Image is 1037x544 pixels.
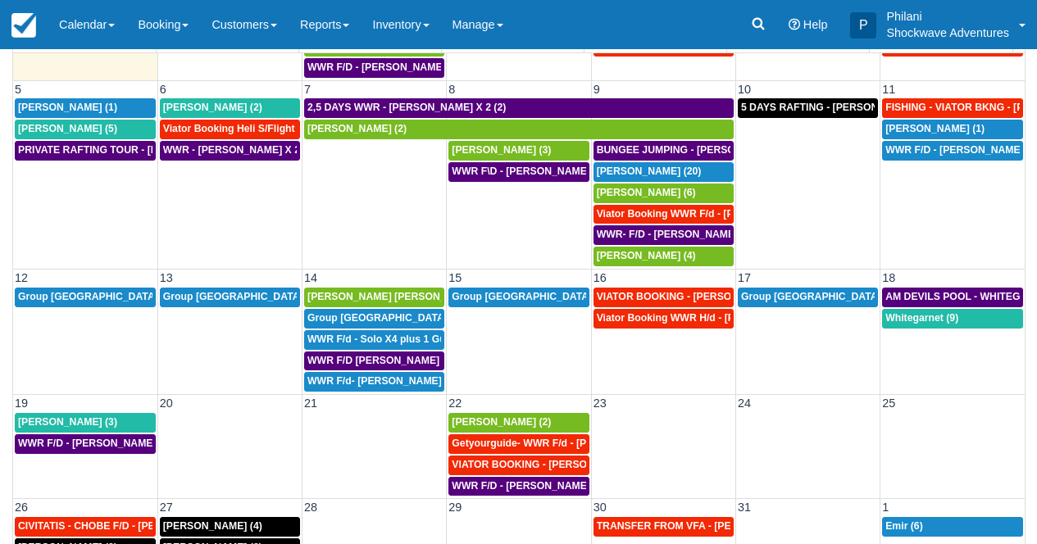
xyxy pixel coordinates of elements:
[15,141,156,161] a: PRIVATE RAFTING TOUR - [PERSON_NAME] X 5 (5)
[307,333,475,345] span: WWR F/d - Solo X4 plus 1 Guide (4)
[448,477,589,496] a: WWR F/D - [PERSON_NAME] X 2 (2)
[885,312,958,324] span: Whitegarnet (9)
[163,123,421,134] span: Viator Booking Heli S/Flight - [PERSON_NAME] X 1 (1)
[736,397,753,410] span: 24
[448,288,589,307] a: Group [GEOGRAPHIC_DATA] (54)
[791,38,806,51] span: Fri
[452,480,623,492] span: WWR F/D - [PERSON_NAME] X 2 (2)
[741,291,902,302] span: Group [GEOGRAPHIC_DATA] (18)
[302,397,319,410] span: 21
[880,271,897,284] span: 18
[597,520,913,532] span: TRANSFER FROM VFA - [PERSON_NAME] X 7 adults + 2 adults (9)
[163,102,262,113] span: [PERSON_NAME] (2)
[304,372,444,392] a: WWR F/d- [PERSON_NAME] Group X 30 (30)
[597,165,702,177] span: [PERSON_NAME] (20)
[886,8,1009,25] p: Philani
[932,38,950,51] span: Sat
[304,351,444,371] a: WWR F/D [PERSON_NAME] [PERSON_NAME] GROVVE X2 (1)
[13,501,30,514] span: 26
[360,38,380,51] span: Tue
[448,162,589,182] a: WWR F\D - [PERSON_NAME] X 3 (3)
[160,120,300,139] a: Viator Booking Heli S/Flight - [PERSON_NAME] X 1 (1)
[158,397,175,410] span: 20
[215,38,239,51] span: Mon
[304,58,444,78] a: WWR F/D - [PERSON_NAME] X 1 (1)
[594,247,734,266] a: [PERSON_NAME] (4)
[18,437,189,449] span: WWR F/D - [PERSON_NAME] X 3 (3)
[307,102,506,113] span: 2,5 DAYS WWR - [PERSON_NAME] X 2 (2)
[447,501,463,514] span: 29
[307,375,519,387] span: WWR F/d- [PERSON_NAME] Group X 30 (30)
[307,123,407,134] span: [PERSON_NAME] (2)
[158,501,175,514] span: 27
[160,288,300,307] a: Group [GEOGRAPHIC_DATA] (18)
[597,144,805,156] span: BUNGEE JUMPING - [PERSON_NAME] 2 (2)
[789,19,800,30] i: Help
[736,501,753,514] span: 31
[452,165,623,177] span: WWR F\D - [PERSON_NAME] X 3 (3)
[597,312,842,324] span: Viator Booking WWR H/d - [PERSON_NAME] X 4 (4)
[18,144,264,156] span: PRIVATE RAFTING TOUR - [PERSON_NAME] X 5 (5)
[15,120,156,139] a: [PERSON_NAME] (5)
[447,271,463,284] span: 15
[597,187,696,198] span: [PERSON_NAME] (6)
[736,83,753,96] span: 10
[452,416,551,428] span: [PERSON_NAME] (2)
[163,144,316,156] span: WWR - [PERSON_NAME] X 2 (2)
[15,98,156,118] a: [PERSON_NAME] (1)
[882,98,1023,118] a: FISHING - VIATOR BKNG - [PERSON_NAME] 2 (2)
[448,456,589,475] a: VIATOR BOOKING - [PERSON_NAME] X2 (2)
[592,271,608,284] span: 16
[163,291,324,302] span: Group [GEOGRAPHIC_DATA] (18)
[885,520,923,532] span: Emir (6)
[18,520,255,532] span: CIVITATIS - CHOBE F/D - [PERSON_NAME] X 1 (1)
[886,25,1009,41] p: Shockwave Adventures
[302,83,312,96] span: 7
[13,271,30,284] span: 12
[738,98,878,118] a: 5 DAYS RAFTING - [PERSON_NAME] X 2 (4)
[741,102,949,113] span: 5 DAYS RAFTING - [PERSON_NAME] X 2 (4)
[160,98,300,118] a: [PERSON_NAME] (2)
[447,397,463,410] span: 22
[880,501,890,514] span: 1
[73,38,95,51] span: Sun
[594,141,734,161] a: BUNGEE JUMPING - [PERSON_NAME] 2 (2)
[592,501,608,514] span: 30
[18,291,179,302] span: Group [GEOGRAPHIC_DATA] (18)
[597,250,696,261] span: [PERSON_NAME] (4)
[594,225,734,245] a: WWR- F/D - [PERSON_NAME] 2 (2)
[304,288,444,307] a: [PERSON_NAME] [PERSON_NAME] (2)
[18,123,117,134] span: [PERSON_NAME] (5)
[15,413,156,433] a: [PERSON_NAME] (3)
[736,271,753,284] span: 17
[18,416,117,428] span: [PERSON_NAME] (3)
[880,83,897,96] span: 11
[18,102,117,113] span: [PERSON_NAME] (1)
[880,397,897,410] span: 25
[307,355,603,366] span: WWR F/D [PERSON_NAME] [PERSON_NAME] GROVVE X2 (1)
[594,184,734,203] a: [PERSON_NAME] (6)
[850,12,876,39] div: P
[13,83,23,96] span: 5
[885,123,985,134] span: [PERSON_NAME] (1)
[882,288,1023,307] a: AM DEVILS POOL - WHITEGARNET X4 (4)
[302,271,319,284] span: 14
[452,437,684,449] span: Getyourguide- WWR F/d - [PERSON_NAME] 2 (2)
[644,38,666,51] span: Thu
[803,18,828,31] span: Help
[882,120,1023,139] a: [PERSON_NAME] (1)
[882,309,1023,329] a: Whitegarnet (9)
[597,229,762,240] span: WWR- F/D - [PERSON_NAME] 2 (2)
[307,291,493,302] span: [PERSON_NAME] [PERSON_NAME] (2)
[160,517,300,537] a: [PERSON_NAME] (4)
[15,434,156,454] a: WWR F/D - [PERSON_NAME] X 3 (3)
[158,271,175,284] span: 13
[304,98,734,118] a: 2,5 DAYS WWR - [PERSON_NAME] X 2 (2)
[738,288,878,307] a: Group [GEOGRAPHIC_DATA] (18)
[302,501,319,514] span: 28
[15,517,156,537] a: CIVITATIS - CHOBE F/D - [PERSON_NAME] X 1 (1)
[304,120,734,139] a: [PERSON_NAME] (2)
[307,61,479,73] span: WWR F/D - [PERSON_NAME] X 1 (1)
[11,13,36,38] img: checkfront-main-nav-mini-logo.png
[597,291,811,302] span: VIATOR BOOKING - [PERSON_NAME] X 4 (4)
